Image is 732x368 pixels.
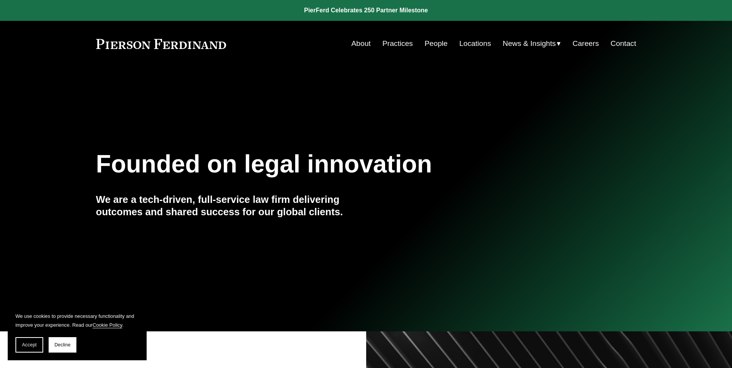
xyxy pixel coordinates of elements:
[424,36,448,51] a: People
[22,342,37,348] span: Accept
[8,304,147,360] section: Cookie banner
[93,322,122,328] a: Cookie Policy
[49,337,76,353] button: Decline
[352,36,371,51] a: About
[96,193,366,218] h4: We are a tech-driven, full-service law firm delivering outcomes and shared success for our global...
[15,312,139,329] p: We use cookies to provide necessary functionality and improve your experience. Read our .
[382,36,413,51] a: Practices
[459,36,491,51] a: Locations
[54,342,71,348] span: Decline
[573,36,599,51] a: Careers
[15,337,43,353] button: Accept
[610,36,636,51] a: Contact
[503,36,561,51] a: folder dropdown
[96,150,546,178] h1: Founded on legal innovation
[503,37,556,51] span: News & Insights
